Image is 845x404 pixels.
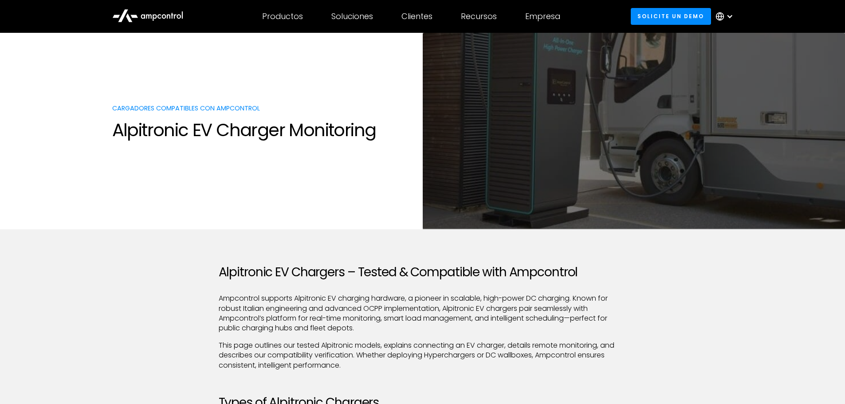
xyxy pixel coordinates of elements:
div: Clientes [401,12,432,21]
div: Recursos [461,12,497,21]
div: Soluciones [331,12,373,21]
h2: Alpitronic EV Chargers – Tested & Compatible with Ampcontrol [219,265,627,280]
p: Cargadores compatibles con Ampcontrol [112,104,414,113]
div: Empresa [525,12,560,21]
div: Productos [262,12,303,21]
a: Solicite un demo [631,8,711,24]
h1: Alpitronic EV Charger Monitoring [112,119,414,141]
p: Ampcontrol supports Alpitronic EV charging hardware, a pioneer in scalable, high-power DC chargin... [219,294,627,333]
p: This page outlines our tested Alpitronic models, explains connecting an EV charger, details remot... [219,341,627,370]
